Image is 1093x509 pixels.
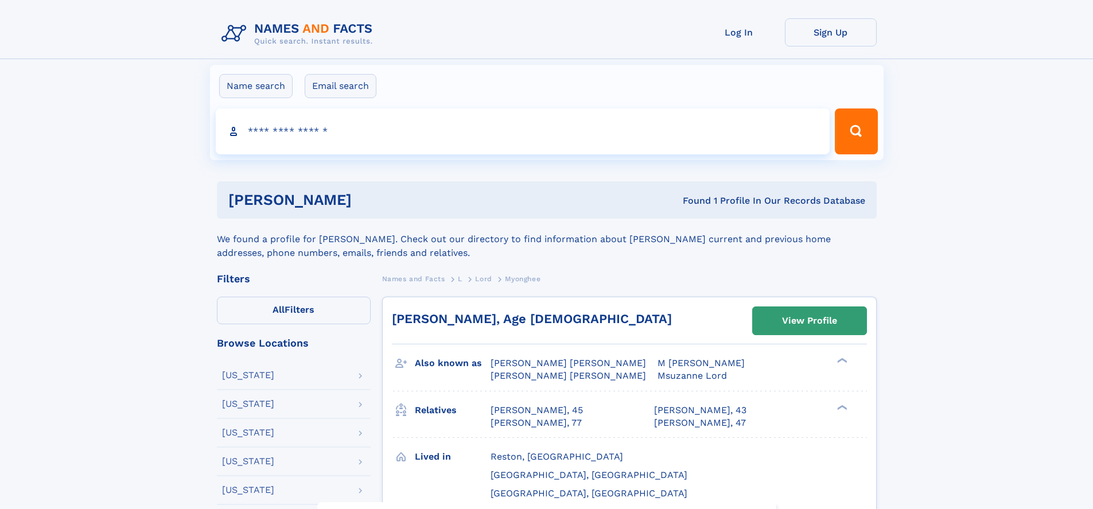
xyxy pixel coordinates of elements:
[458,271,462,286] a: L
[217,297,371,324] label: Filters
[753,307,866,335] a: View Profile
[305,74,376,98] label: Email search
[415,353,491,373] h3: Also known as
[491,404,583,417] a: [PERSON_NAME], 45
[834,403,848,411] div: ❯
[273,304,285,315] span: All
[491,370,646,381] span: [PERSON_NAME] [PERSON_NAME]
[491,488,687,499] span: [GEOGRAPHIC_DATA], [GEOGRAPHIC_DATA]
[658,370,727,381] span: Msuzanne Lord
[475,275,492,283] span: Lord
[505,275,540,283] span: Myonghee
[222,371,274,380] div: [US_STATE]
[491,451,623,462] span: Reston, [GEOGRAPHIC_DATA]
[785,18,877,46] a: Sign Up
[491,417,582,429] a: [PERSON_NAME], 77
[217,338,371,348] div: Browse Locations
[658,358,745,368] span: M [PERSON_NAME]
[517,195,865,207] div: Found 1 Profile In Our Records Database
[654,404,746,417] a: [PERSON_NAME], 43
[458,275,462,283] span: L
[222,428,274,437] div: [US_STATE]
[217,274,371,284] div: Filters
[415,401,491,420] h3: Relatives
[491,358,646,368] span: [PERSON_NAME] [PERSON_NAME]
[475,271,492,286] a: Lord
[222,399,274,409] div: [US_STATE]
[835,108,877,154] button: Search Button
[382,271,445,286] a: Names and Facts
[693,18,785,46] a: Log In
[834,357,848,364] div: ❯
[219,74,293,98] label: Name search
[222,485,274,495] div: [US_STATE]
[217,219,877,260] div: We found a profile for [PERSON_NAME]. Check out our directory to find information about [PERSON_N...
[654,417,746,429] a: [PERSON_NAME], 47
[228,193,518,207] h1: [PERSON_NAME]
[222,457,274,466] div: [US_STATE]
[392,312,672,326] a: [PERSON_NAME], Age [DEMOGRAPHIC_DATA]
[415,447,491,467] h3: Lived in
[782,308,837,334] div: View Profile
[217,18,382,49] img: Logo Names and Facts
[491,469,687,480] span: [GEOGRAPHIC_DATA], [GEOGRAPHIC_DATA]
[216,108,830,154] input: search input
